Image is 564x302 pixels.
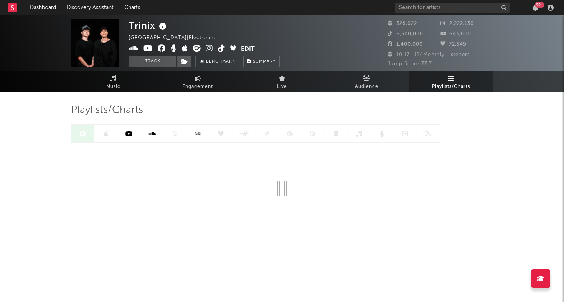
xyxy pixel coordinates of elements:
a: Playlists/Charts [409,71,493,92]
span: 72,549 [440,42,467,47]
span: Playlists/Charts [432,82,470,91]
span: Playlists/Charts [71,106,143,115]
span: Audience [355,82,378,91]
span: Music [106,82,120,91]
button: 99+ [533,5,538,11]
span: Live [277,82,287,91]
div: 99 + [535,2,544,8]
input: Search for artists [395,3,510,13]
span: 328,022 [388,21,417,26]
a: Engagement [155,71,240,92]
span: Benchmark [206,57,235,66]
span: Jump Score: 77.7 [388,61,432,66]
span: 10,171,154 Monthly Listeners [388,52,470,57]
button: Track [129,56,176,67]
div: [GEOGRAPHIC_DATA] | Electronic [129,33,224,43]
div: Trinix [129,19,168,32]
a: Music [71,71,155,92]
span: 2,222,130 [440,21,474,26]
a: Audience [324,71,409,92]
button: Edit [241,45,255,54]
span: 643,000 [440,32,471,37]
a: Benchmark [195,56,239,67]
span: 1,400,000 [388,42,423,47]
span: Engagement [182,82,213,91]
button: Summary [243,56,280,67]
a: Live [240,71,324,92]
span: Summary [253,60,275,64]
span: 6,500,000 [388,32,423,37]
